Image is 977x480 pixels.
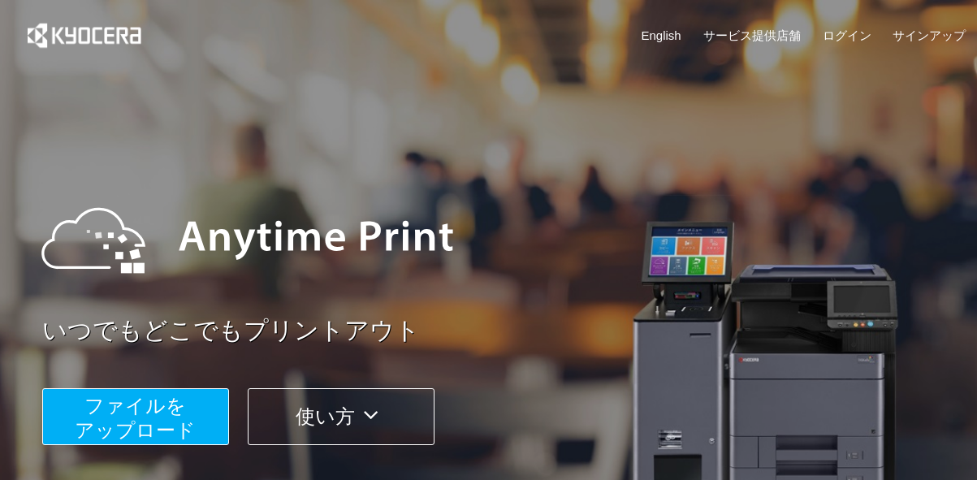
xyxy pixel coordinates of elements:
a: いつでもどこでもプリントアウト [42,314,976,348]
a: サインアップ [893,27,966,44]
a: English [642,27,681,44]
button: ファイルを​​アップロード [42,388,229,445]
a: サービス提供店舗 [703,27,801,44]
button: 使い方 [248,388,434,445]
a: ログイン [823,27,871,44]
span: ファイルを ​​アップロード [75,395,196,441]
